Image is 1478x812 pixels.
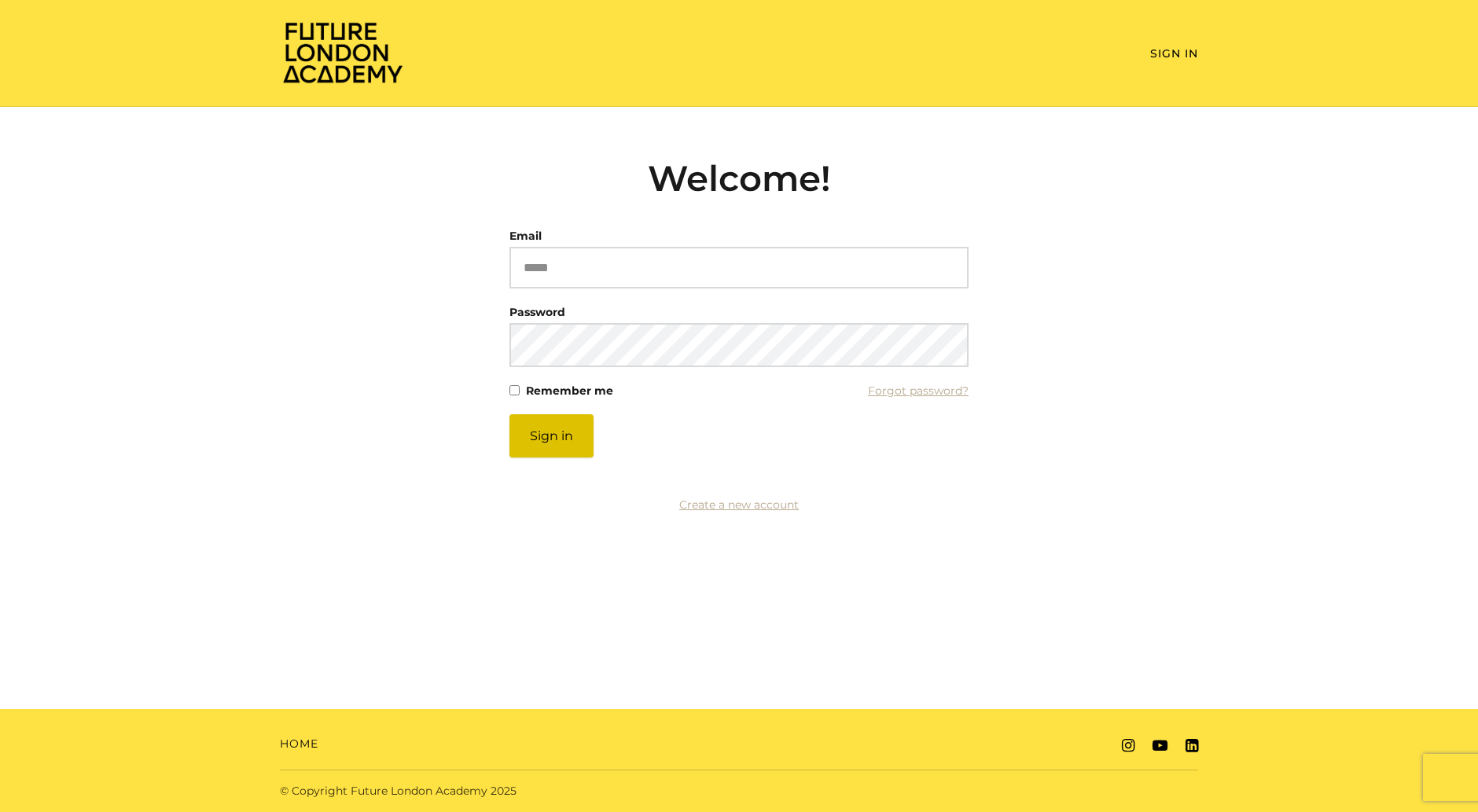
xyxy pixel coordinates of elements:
[509,301,565,323] label: Password
[280,20,406,84] img: Home Page
[868,380,969,402] a: Forgot password?
[526,380,613,402] label: Remember me
[679,498,799,512] a: Create a new account
[509,225,542,247] label: Email
[509,414,594,457] button: Sign in
[509,157,969,200] h2: Welcome!
[280,736,318,752] a: Home
[1150,46,1198,61] a: Sign In
[267,783,739,799] div: © Copyright Future London Academy 2025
